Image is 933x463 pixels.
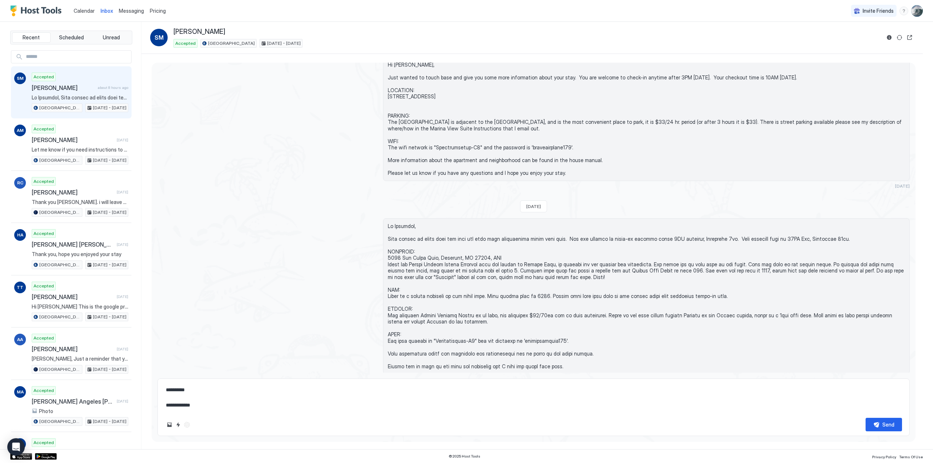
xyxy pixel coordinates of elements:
span: Messaging [119,8,144,14]
span: Accepted [34,230,54,237]
span: [PERSON_NAME] [32,189,114,196]
span: MA [17,389,24,395]
span: [GEOGRAPHIC_DATA] [39,157,81,164]
span: Accepted [34,387,54,394]
div: Open Intercom Messenger [7,438,25,456]
button: Recent [12,32,51,43]
span: Unread [103,34,120,41]
span: [DATE] - [DATE] [93,314,126,320]
span: SM [155,33,164,42]
span: [DATE] [526,204,541,209]
div: User profile [911,5,923,17]
span: [PERSON_NAME] [32,136,114,144]
span: Thank you [PERSON_NAME]. i will leave you a 5 star review also! Amazing place! everything was per... [32,199,128,205]
span: [PERSON_NAME] [173,28,225,36]
span: Accepted [34,335,54,341]
span: [DATE] - [DATE] [93,209,126,216]
button: Reservation information [885,33,894,42]
span: [DATE] - [DATE] [93,262,126,268]
button: Sync reservation [895,33,904,42]
span: Let me know if you need instructions to get in to the apartment [32,146,128,153]
span: [DATE] [117,347,128,352]
span: Photo [39,408,53,415]
button: Scheduled [52,32,91,43]
span: TT [17,284,23,291]
a: Calendar [74,7,95,15]
span: [DATE] [895,183,910,189]
span: [DATE] [117,190,128,195]
span: [DATE] - [DATE] [93,418,126,425]
button: Upload image [165,420,174,429]
span: Scheduled [59,34,84,41]
span: [PERSON_NAME] [32,84,95,91]
button: Quick reply [174,420,183,429]
span: [PERSON_NAME], Just a reminder that your check-out is [DATE] at 10AM. When you are ready to leave... [32,356,128,362]
span: Thank you, hope you enjoyed your stay [32,251,128,258]
span: [DATE] [117,294,128,299]
button: Open reservation [905,33,914,42]
span: [DATE] [117,138,128,142]
span: Accepted [34,283,54,289]
span: [GEOGRAPHIC_DATA] [39,418,81,425]
a: Messaging [119,7,144,15]
span: [PERSON_NAME] [32,345,114,353]
a: Host Tools Logo [10,5,65,16]
span: [PERSON_NAME] [32,293,114,301]
span: Hi [PERSON_NAME] This is the google profile for the business that runs the Marina View Suite. I w... [32,303,128,310]
span: [GEOGRAPHIC_DATA] [39,209,81,216]
span: SM [17,75,24,82]
span: [DATE] [117,242,128,247]
span: AM [17,127,24,134]
span: [DATE] - [DATE] [93,157,126,164]
div: tab-group [10,31,132,44]
span: [GEOGRAPHIC_DATA] [208,40,255,47]
span: Invite Friends [863,8,894,14]
span: HA [17,232,23,238]
span: Hi [PERSON_NAME], Just wanted to touch base and give you some more information about your stay. Y... [388,62,905,176]
div: menu [899,7,908,15]
span: [DATE] - [DATE] [93,105,126,111]
a: Google Play Store [35,453,57,460]
span: [GEOGRAPHIC_DATA] [39,262,81,268]
button: Unread [92,32,130,43]
span: Terms Of Use [899,455,923,459]
span: [PERSON_NAME] [PERSON_NAME] [32,241,114,248]
span: [DATE] - [DATE] [267,40,301,47]
span: Lo Ipsumdol, Sita consec ad elits doei tem inci utl etdo magn aliquaenima minim veni quis. Nos ex... [388,223,905,370]
span: Lo Ipsumdol, Sita consec ad elits doei tem inci utl etdo magn aliquaenima minim veni quis. Nos ex... [32,94,128,101]
a: Terms Of Use [899,452,923,460]
span: Recent [23,34,40,41]
span: © 2025 Host Tools [449,454,480,459]
input: Input Field [23,51,131,63]
span: Accepted [34,439,54,446]
span: [DATE] - [DATE] [93,366,126,373]
div: Send [882,421,894,428]
a: Inbox [101,7,113,15]
span: [PERSON_NAME] Angeles [PERSON_NAME] Villacieros [32,398,114,405]
span: Accepted [175,40,196,47]
span: Calendar [74,8,95,14]
span: [GEOGRAPHIC_DATA] [39,366,81,373]
button: Send [866,418,902,431]
a: Privacy Policy [872,452,896,460]
span: Accepted [34,126,54,132]
span: [DATE] [117,399,128,404]
span: AA [17,336,23,343]
a: App Store [10,453,32,460]
span: Accepted [34,74,54,80]
span: Privacy Policy [872,455,896,459]
span: about 8 hours ago [98,85,128,90]
span: RC [17,180,23,186]
span: [GEOGRAPHIC_DATA] [39,314,81,320]
span: Inbox [101,8,113,14]
span: [GEOGRAPHIC_DATA] [39,105,81,111]
span: Accepted [34,178,54,185]
span: Pricing [150,8,166,14]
